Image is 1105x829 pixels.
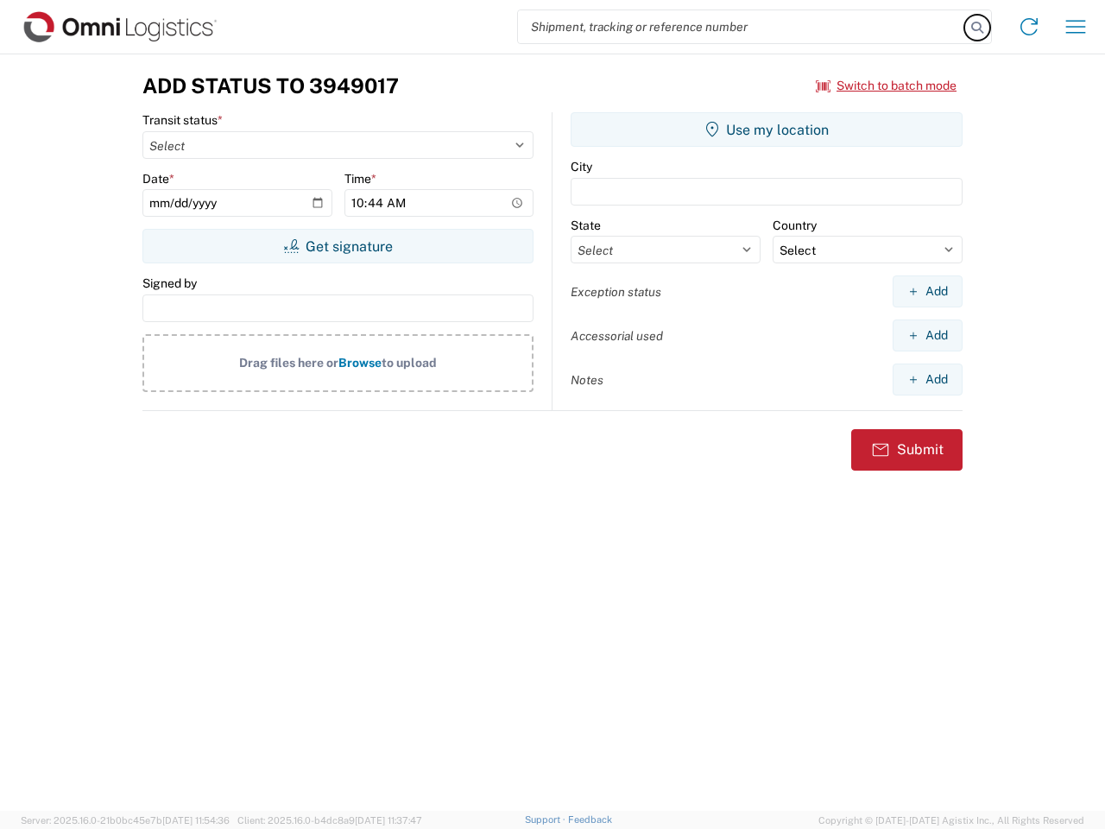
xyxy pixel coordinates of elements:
[237,815,422,826] span: Client: 2025.16.0-b4dc8a9
[571,284,661,300] label: Exception status
[21,815,230,826] span: Server: 2025.16.0-21b0bc45e7b
[142,112,223,128] label: Transit status
[893,275,963,307] button: Add
[344,171,376,187] label: Time
[893,320,963,351] button: Add
[851,429,963,471] button: Submit
[568,814,612,825] a: Feedback
[338,356,382,370] span: Browse
[142,73,399,98] h3: Add Status to 3949017
[571,112,963,147] button: Use my location
[893,364,963,396] button: Add
[571,218,601,233] label: State
[571,159,592,174] label: City
[239,356,338,370] span: Drag files here or
[382,356,437,370] span: to upload
[525,814,568,825] a: Support
[162,815,230,826] span: [DATE] 11:54:36
[355,815,422,826] span: [DATE] 11:37:47
[571,328,663,344] label: Accessorial used
[816,72,957,100] button: Switch to batch mode
[518,10,965,43] input: Shipment, tracking or reference number
[142,171,174,187] label: Date
[818,813,1084,828] span: Copyright © [DATE]-[DATE] Agistix Inc., All Rights Reserved
[571,372,603,388] label: Notes
[773,218,817,233] label: Country
[142,229,534,263] button: Get signature
[142,275,197,291] label: Signed by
